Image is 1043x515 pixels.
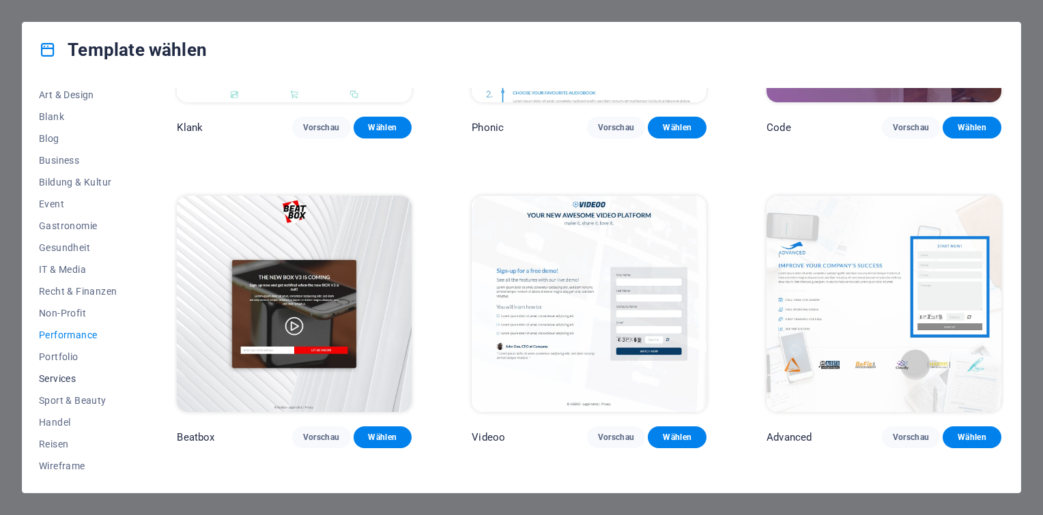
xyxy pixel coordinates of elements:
[472,196,706,412] img: Videoo
[39,89,117,100] span: Art & Design
[39,460,117,471] span: Wireframe
[954,122,990,133] span: Wählen
[39,395,117,406] span: Sport & Beauty
[39,280,117,302] button: Recht & Finanzen
[893,122,930,133] span: Vorschau
[39,389,117,411] button: Sport & Beauty
[472,121,504,134] p: Phonic
[598,432,635,443] span: Vorschau
[587,426,646,448] button: Vorschau
[177,196,412,412] img: Beatbox
[659,432,696,443] span: Wählen
[39,324,117,346] button: Performance
[39,411,117,433] button: Handel
[893,432,930,443] span: Vorschau
[39,351,117,362] span: Portfolio
[354,426,412,448] button: Wählen
[39,84,117,106] button: Art & Design
[659,122,696,133] span: Wählen
[365,122,401,133] span: Wählen
[39,264,117,275] span: IT & Media
[767,121,791,134] p: Code
[292,426,351,448] button: Vorschau
[39,106,117,128] button: Blank
[39,259,117,280] button: IT & Media
[39,155,117,166] span: Business
[767,196,1001,412] img: Advanced
[177,430,214,444] p: Beatbox
[39,433,117,455] button: Reisen
[303,122,340,133] span: Vorschau
[39,308,117,319] span: Non-Profit
[648,117,706,138] button: Wählen
[39,128,117,149] button: Blog
[882,426,941,448] button: Vorschau
[39,455,117,477] button: Wireframe
[39,373,117,384] span: Services
[39,133,117,144] span: Blog
[39,171,117,193] button: Bildung & Kultur
[882,117,941,138] button: Vorschau
[39,439,117,450] span: Reisen
[39,149,117,171] button: Business
[39,346,117,368] button: Portfolio
[472,430,505,444] p: Videoo
[39,111,117,122] span: Blank
[39,215,117,237] button: Gastronomie
[39,198,117,209] span: Event
[943,117,1001,138] button: Wählen
[292,117,351,138] button: Vorschau
[39,177,117,188] span: Bildung & Kultur
[354,117,412,138] button: Wählen
[943,426,1001,448] button: Wählen
[365,432,401,443] span: Wählen
[954,432,990,443] span: Wählen
[587,117,646,138] button: Vorschau
[39,39,207,61] h4: Template wählen
[177,121,203,134] p: Klank
[39,302,117,324] button: Non-Profit
[598,122,635,133] span: Vorschau
[39,417,117,428] span: Handel
[39,329,117,340] span: Performance
[39,237,117,259] button: Gesundheit
[39,242,117,253] span: Gesundheit
[767,430,812,444] p: Advanced
[648,426,706,448] button: Wählen
[303,432,340,443] span: Vorschau
[39,368,117,389] button: Services
[39,193,117,215] button: Event
[39,220,117,231] span: Gastronomie
[39,286,117,297] span: Recht & Finanzen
